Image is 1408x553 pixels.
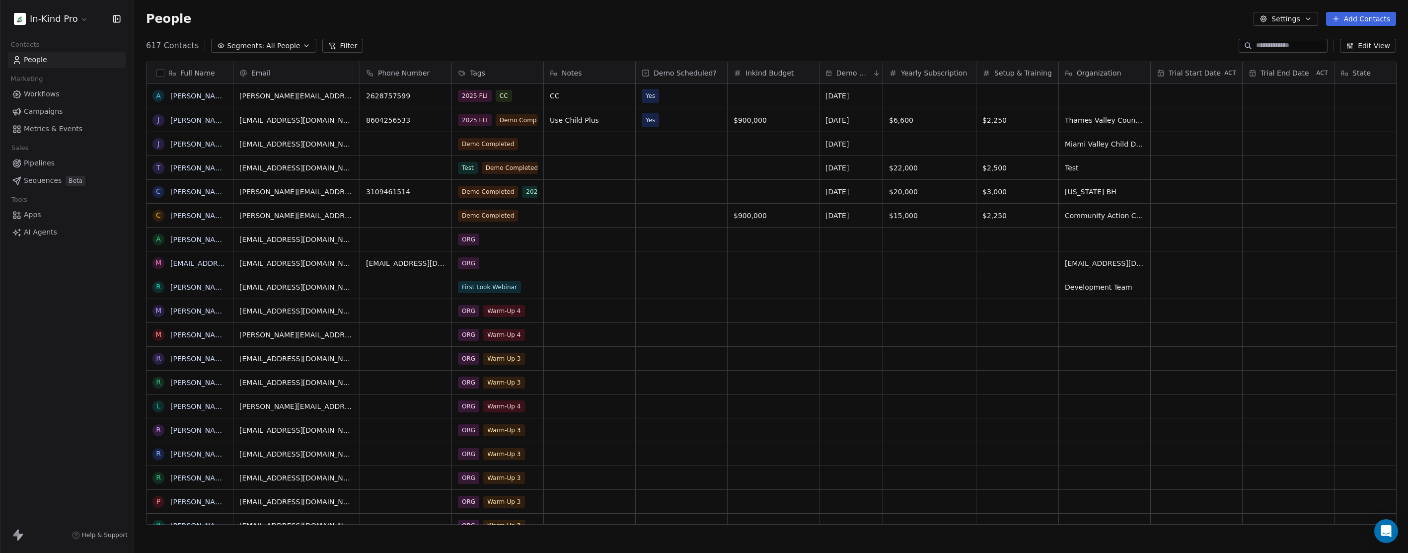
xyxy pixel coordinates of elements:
span: Tags [470,68,485,78]
span: Workflows [24,89,60,99]
div: Email [233,62,360,83]
a: [PERSON_NAME] [170,164,228,172]
span: Metrics & Events [24,124,82,134]
span: 2628757599 [366,91,445,101]
span: [EMAIL_ADDRESS][DOMAIN_NAME] [239,115,354,125]
span: Warm-Up 3 [483,353,524,365]
a: [PERSON_NAME] [170,402,228,410]
a: [PERSON_NAME] [170,331,228,339]
div: Notes [544,62,635,83]
span: $6,600 [889,115,970,125]
div: L [156,401,160,411]
span: Yes [646,115,655,125]
div: A [156,91,161,101]
span: Marketing [6,72,47,86]
span: Setup & Training [994,68,1052,78]
span: Segments: [227,41,264,51]
a: [PERSON_NAME] [170,283,228,291]
span: Help & Support [82,531,128,539]
a: [PERSON_NAME] [170,307,228,315]
span: Demo Scheduled? [654,68,717,78]
span: AI Agents [24,227,57,237]
span: First Look Webinar [458,281,521,293]
span: Use Child Plus [550,115,629,125]
span: $20,000 [889,187,970,197]
a: [PERSON_NAME] [170,116,228,124]
span: Demo Completed [458,138,518,150]
a: [PERSON_NAME] [170,236,228,243]
span: Trial Start Date [1169,68,1221,78]
span: 2025 FLI [458,90,492,102]
span: [EMAIL_ADDRESS][DOMAIN_NAME] [239,354,354,364]
a: [PERSON_NAME] [170,498,228,506]
div: Demo Scheduled? [636,62,727,83]
span: Pipelines [24,158,55,168]
span: [PERSON_NAME][EMAIL_ADDRESS][DOMAIN_NAME] [239,401,354,411]
div: m [155,258,161,268]
div: R [156,520,161,531]
span: ORG [458,257,479,269]
div: R [156,449,161,459]
span: [EMAIL_ADDRESS][DOMAIN_NAME] [366,258,445,268]
div: R [156,353,161,364]
span: ACT [1316,69,1328,77]
div: R [156,473,161,483]
span: Apps [24,210,41,220]
span: Full Name [180,68,215,78]
div: grid [147,84,233,525]
span: Warm-Up 4 [483,400,524,412]
div: Demo Date [819,62,883,83]
span: ORG [458,329,479,341]
a: AI Agents [8,224,126,240]
span: ORG [458,496,479,508]
img: IKP200x200.png [14,13,26,25]
span: Community Action Council [1065,211,1144,221]
div: A [156,234,161,244]
span: [DATE] [825,163,877,173]
span: $22,000 [889,163,970,173]
span: $3,000 [982,187,1052,197]
div: J [157,115,159,125]
span: [DATE] [825,115,877,125]
span: Demo Completed [482,162,542,174]
span: [EMAIL_ADDRESS][DOMAIN_NAME] [239,258,354,268]
span: [EMAIL_ADDRESS][DOMAIN_NAME] [239,473,354,483]
span: State [1352,68,1371,78]
span: [DATE] [825,91,877,101]
a: Workflows [8,86,126,102]
span: [US_STATE] BH [1065,187,1144,197]
span: Development Team [1065,282,1144,292]
span: Warm-Up 3 [483,424,524,436]
span: Thames Valley Council For Community Action [1065,115,1144,125]
a: SequencesBeta [8,172,126,189]
span: [PERSON_NAME][EMAIL_ADDRESS][DOMAIN_NAME] [239,330,354,340]
button: In-Kind Pro [12,10,90,27]
span: $15,000 [889,211,970,221]
span: Warm-Up 3 [483,448,524,460]
span: Trial End Date [1260,68,1309,78]
div: J [157,139,159,149]
div: Trial End DateACT [1243,62,1334,83]
div: Yearly Subscription [883,62,976,83]
div: Inkind Budget [728,62,819,83]
span: 2025 FLI [458,114,492,126]
span: ORG [458,472,479,484]
a: Apps [8,207,126,223]
a: [PERSON_NAME] [170,379,228,387]
a: Pipelines [8,155,126,171]
span: [EMAIL_ADDRESS][DOMAIN_NAME] [239,497,354,507]
div: T [156,162,161,173]
a: [PERSON_NAME] [170,474,228,482]
a: Metrics & Events [8,121,126,137]
span: ORG [458,305,479,317]
a: [PERSON_NAME] [170,426,228,434]
span: Yearly Subscription [901,68,967,78]
span: [DATE] [825,187,877,197]
span: Beta [66,176,85,186]
span: Warm-Up 4 [483,329,524,341]
span: Inkind Budget [745,68,794,78]
span: Warm-Up 4 [483,305,524,317]
span: Demo Completed [458,210,518,222]
div: M [155,306,161,316]
span: Tools [7,192,31,207]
